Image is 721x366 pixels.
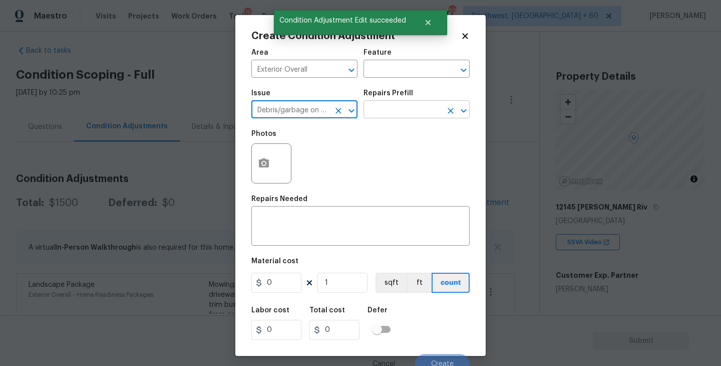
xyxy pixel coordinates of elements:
button: ft [407,273,432,293]
h5: Issue [251,90,270,97]
h5: Area [251,49,268,56]
h5: Labor cost [251,307,289,314]
h2: Create Condition Adjustment [251,31,461,41]
span: Condition Adjustment Edit succeeded [274,10,412,31]
h5: Repairs Needed [251,196,307,203]
h5: Photos [251,130,276,137]
button: Open [457,63,471,77]
h5: Repairs Prefill [364,90,413,97]
h5: Material cost [251,258,298,265]
button: Close [412,13,445,33]
h5: Defer [368,307,388,314]
h5: Feature [364,49,392,56]
button: count [432,273,470,293]
button: Clear [331,104,345,118]
button: Open [457,104,471,118]
button: Clear [444,104,458,118]
button: Open [344,104,358,118]
h5: Total cost [309,307,345,314]
button: sqft [376,273,407,293]
button: Open [344,63,358,77]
